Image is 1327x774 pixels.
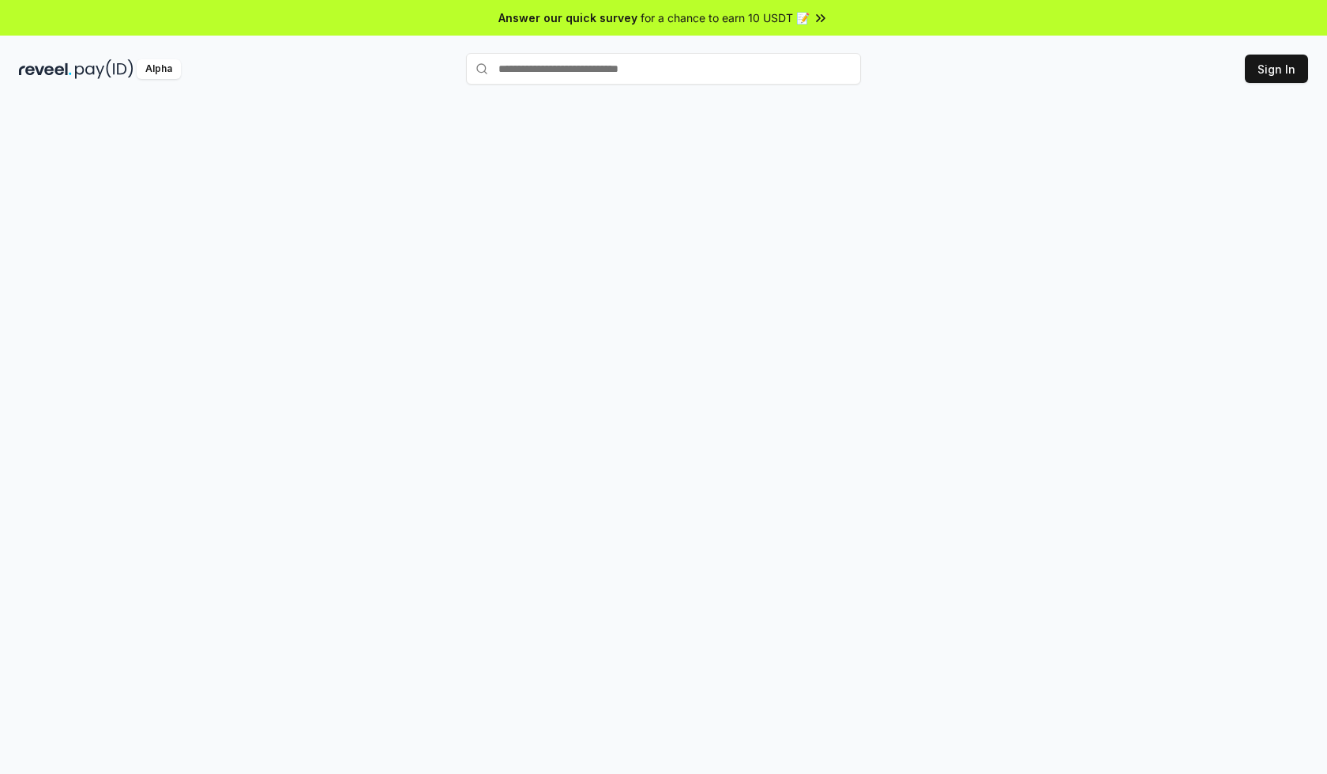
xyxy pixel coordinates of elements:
[498,9,637,26] span: Answer our quick survey
[75,59,133,79] img: pay_id
[137,59,181,79] div: Alpha
[19,59,72,79] img: reveel_dark
[641,9,810,26] span: for a chance to earn 10 USDT 📝
[1245,55,1308,83] button: Sign In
